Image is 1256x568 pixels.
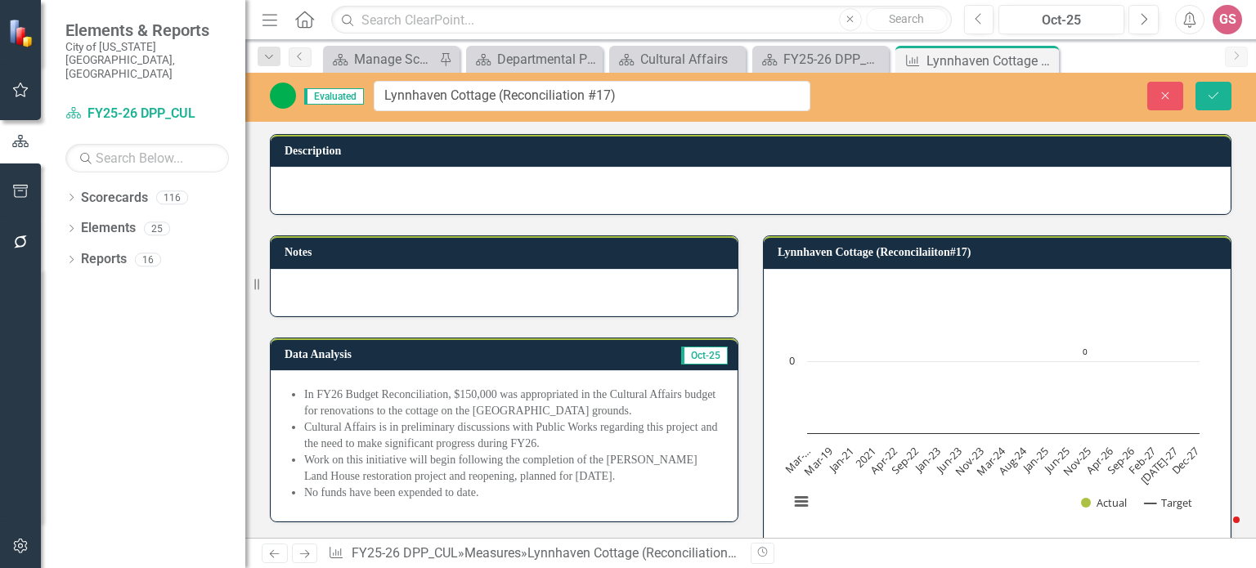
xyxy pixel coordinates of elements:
text: Dec-27 [1169,444,1202,477]
small: City of [US_STATE][GEOGRAPHIC_DATA], [GEOGRAPHIC_DATA] [65,40,229,80]
div: Lynnhaven Cottage (Reconciliation #17) [926,51,1055,71]
text: 0 [789,353,795,368]
div: Cultural Affairs [640,49,742,69]
button: Oct-25 [998,5,1124,34]
div: 16 [135,253,161,266]
li: Work on this initiative will begin following the completion of the [PERSON_NAME] Land House resto... [304,452,720,485]
text: Apr-22 [867,444,899,476]
span: Search [889,12,924,25]
button: Search [866,8,948,31]
button: Show Target [1145,495,1192,510]
text: 2021 [852,444,879,471]
div: » » [328,544,738,563]
text: Nov-25 [1060,444,1094,478]
h3: Notes [285,246,729,258]
text: Mar-24 [973,443,1008,478]
div: Lynnhaven Cottage (Reconciliation #17) [527,545,759,561]
div: Manage Scorecards [354,49,435,69]
input: Search ClearPoint... [331,6,951,34]
div: 25 [144,221,170,235]
div: Departmental Performance Plans - 3 Columns [497,49,599,69]
img: On Target [270,83,296,109]
a: Reports [81,250,127,269]
div: Oct-25 [1004,11,1119,30]
text: Apr-26 [1083,444,1115,476]
text: Mar-19 [801,444,835,478]
span: Oct-25 [681,347,728,365]
a: Measures [464,545,521,561]
a: Departmental Performance Plans - 3 Columns [470,49,599,69]
text: Jan-21 [824,444,857,476]
h3: Lynnhaven Cottage (Reconcilaiiton#17) [778,246,1222,258]
text: Mar-… [782,444,814,476]
a: Manage Scorecards [327,49,435,69]
iframe: Intercom live chat [1200,512,1240,552]
span: Elements & Reports [65,20,229,40]
button: Show Actual [1081,495,1127,510]
button: View chart menu, Chart [790,490,813,513]
h3: Data Analysis [285,348,543,360]
div: FY25-26 DPP_CUL [783,49,885,69]
a: FY25-26 DPP_CUL [65,105,229,123]
text: Aug-24 [995,443,1029,477]
li: In FY26 Budget Reconciliation, $150,000 was appropriated in the Cultural Affairs budget for renov... [304,387,720,419]
input: Search Below... [65,144,229,172]
div: Chart. Highcharts interactive chart. [781,282,1213,527]
text: Jun-23 [932,444,965,476]
a: Scorecards [81,189,148,208]
a: Elements [81,219,136,238]
a: Cultural Affairs [613,49,742,69]
div: 116 [156,190,188,204]
span: Evaluated [304,88,364,105]
svg: Interactive chart [781,282,1208,527]
text: Jan-23 [911,444,944,476]
input: This field is required [374,81,810,111]
h3: Description [285,145,1222,157]
li: Cultural Affairs is in preliminary discussions with Public Works regarding this project and the n... [304,419,720,452]
text: Jun-25 [1039,444,1072,476]
a: FY25-26 DPP_CUL [352,545,458,561]
text: Sep-22 [888,444,922,477]
text: [DATE]-27 [1137,444,1181,487]
a: FY25-26 DPP_CUL [756,49,885,69]
g: Target, series 2 of 2. Line with 91 data points. [810,358,1089,365]
img: ClearPoint Strategy [8,19,37,47]
button: GS [1213,5,1242,34]
text: Jan-25 [1019,444,1052,476]
text: 0 [1083,346,1088,357]
text: Sep-26 [1104,444,1137,477]
li: No funds have been expended to date. [304,485,720,501]
text: Feb-27 [1125,444,1159,477]
text: Nov-23 [952,444,986,478]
